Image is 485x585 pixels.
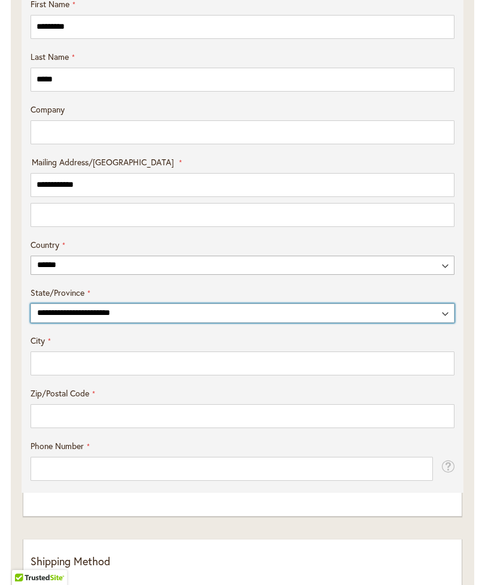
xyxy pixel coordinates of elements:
[31,440,84,451] span: Phone Number
[31,104,65,115] span: Company
[31,387,89,399] span: Zip/Postal Code
[9,542,43,576] iframe: Launch Accessibility Center
[31,239,59,250] span: Country
[31,554,454,569] p: Shipping Method
[32,156,174,168] span: Mailing Address/[GEOGRAPHIC_DATA]
[31,335,45,346] span: City
[31,287,84,298] span: State/Province
[31,51,69,62] span: Last Name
